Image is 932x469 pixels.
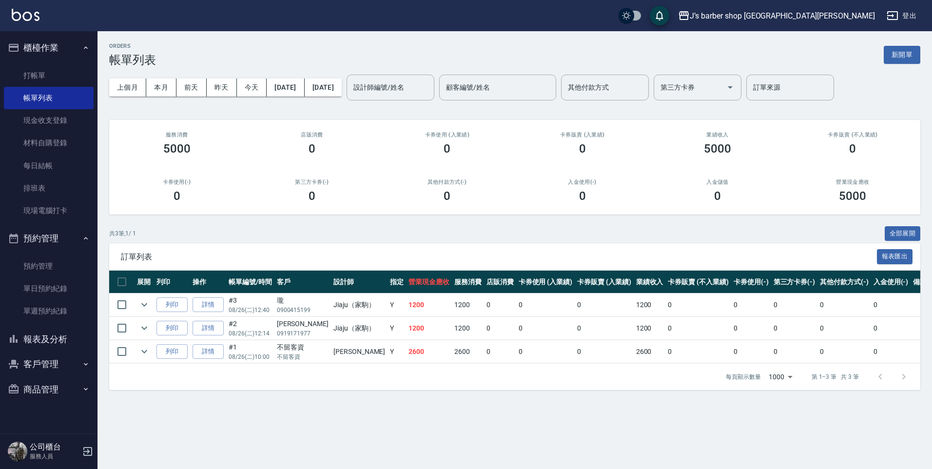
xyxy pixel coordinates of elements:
button: 全部展開 [885,226,921,241]
h2: 入金儲值 [661,179,773,185]
td: 0 [817,340,871,363]
a: 報表匯出 [877,252,913,261]
h3: 0 [579,142,586,156]
td: Y [388,340,406,363]
a: 現金收支登錄 [4,109,94,132]
button: expand row [137,344,152,359]
h2: 店販消費 [256,132,368,138]
a: 單日預約紀錄 [4,277,94,300]
td: 2600 [452,340,484,363]
td: 0 [575,340,634,363]
button: 今天 [237,78,267,97]
h2: 入金使用(-) [526,179,638,185]
td: 0 [516,317,575,340]
td: 0 [484,293,516,316]
p: 08/26 (二) 12:40 [229,306,272,314]
h3: 0 [174,189,180,203]
a: 帳單列表 [4,87,94,109]
h3: 0 [849,142,856,156]
h3: 服務消費 [121,132,233,138]
th: 其他付款方式(-) [817,271,871,293]
button: 報表匯出 [877,249,913,264]
th: 營業現金應收 [406,271,452,293]
button: Open [722,79,738,95]
button: 商品管理 [4,377,94,402]
p: 08/26 (二) 10:00 [229,352,272,361]
div: 瓏 [277,295,329,306]
div: 不留客資 [277,342,329,352]
td: #3 [226,293,274,316]
td: Jiaju（家駒） [331,317,388,340]
a: 現場電腦打卡 [4,199,94,222]
h3: 5000 [163,142,191,156]
button: expand row [137,321,152,335]
p: 不留客資 [277,352,329,361]
img: Person [8,442,27,461]
td: 0 [665,293,731,316]
td: 0 [771,317,818,340]
th: 客戶 [274,271,331,293]
td: 0 [771,293,818,316]
button: 列印 [156,344,188,359]
td: 0 [731,317,771,340]
h2: 業績收入 [661,132,773,138]
th: 第三方卡券(-) [771,271,818,293]
td: 0 [817,293,871,316]
td: 0 [871,340,911,363]
button: 昨天 [207,78,237,97]
h5: 公司櫃台 [30,442,79,452]
button: 預約管理 [4,226,94,251]
td: 0 [484,340,516,363]
th: 店販消費 [484,271,516,293]
th: 展開 [135,271,154,293]
td: 0 [665,317,731,340]
td: 0 [516,293,575,316]
td: 2600 [634,340,666,363]
h3: 0 [714,189,721,203]
th: 備註 [911,271,929,293]
th: 卡券使用 (入業績) [516,271,575,293]
button: J’s barber shop [GEOGRAPHIC_DATA][PERSON_NAME] [674,6,879,26]
h3: 0 [444,142,450,156]
td: 0 [731,293,771,316]
td: Y [388,317,406,340]
a: 材料自購登錄 [4,132,94,154]
p: 08/26 (二) 12:14 [229,329,272,338]
h3: 0 [444,189,450,203]
h2: 卡券販賣 (不入業績) [797,132,909,138]
td: 0 [871,317,911,340]
a: 詳情 [193,344,224,359]
button: 新開單 [884,46,920,64]
th: 卡券使用(-) [731,271,771,293]
p: 第 1–3 筆 共 3 筆 [812,372,859,381]
button: [DATE] [267,78,304,97]
button: 本月 [146,78,176,97]
button: 前天 [176,78,207,97]
th: 卡券販賣 (入業績) [575,271,634,293]
h3: 5000 [704,142,731,156]
td: 0 [817,317,871,340]
h2: 營業現金應收 [797,179,909,185]
h2: 卡券販賣 (入業績) [526,132,638,138]
td: 0 [575,293,634,316]
th: 列印 [154,271,190,293]
button: 上個月 [109,78,146,97]
th: 入金使用(-) [871,271,911,293]
a: 預約管理 [4,255,94,277]
a: 每日結帳 [4,155,94,177]
td: 2600 [406,340,452,363]
th: 業績收入 [634,271,666,293]
h2: ORDERS [109,43,156,49]
button: save [650,6,669,25]
th: 卡券販賣 (不入業績) [665,271,731,293]
p: 服務人員 [30,452,79,461]
p: 0900415199 [277,306,329,314]
td: 0 [771,340,818,363]
a: 詳情 [193,321,224,336]
h3: 帳單列表 [109,53,156,67]
button: 櫃檯作業 [4,35,94,60]
td: 1200 [452,317,484,340]
h3: 5000 [839,189,866,203]
p: 0919171977 [277,329,329,338]
h3: 0 [309,142,315,156]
